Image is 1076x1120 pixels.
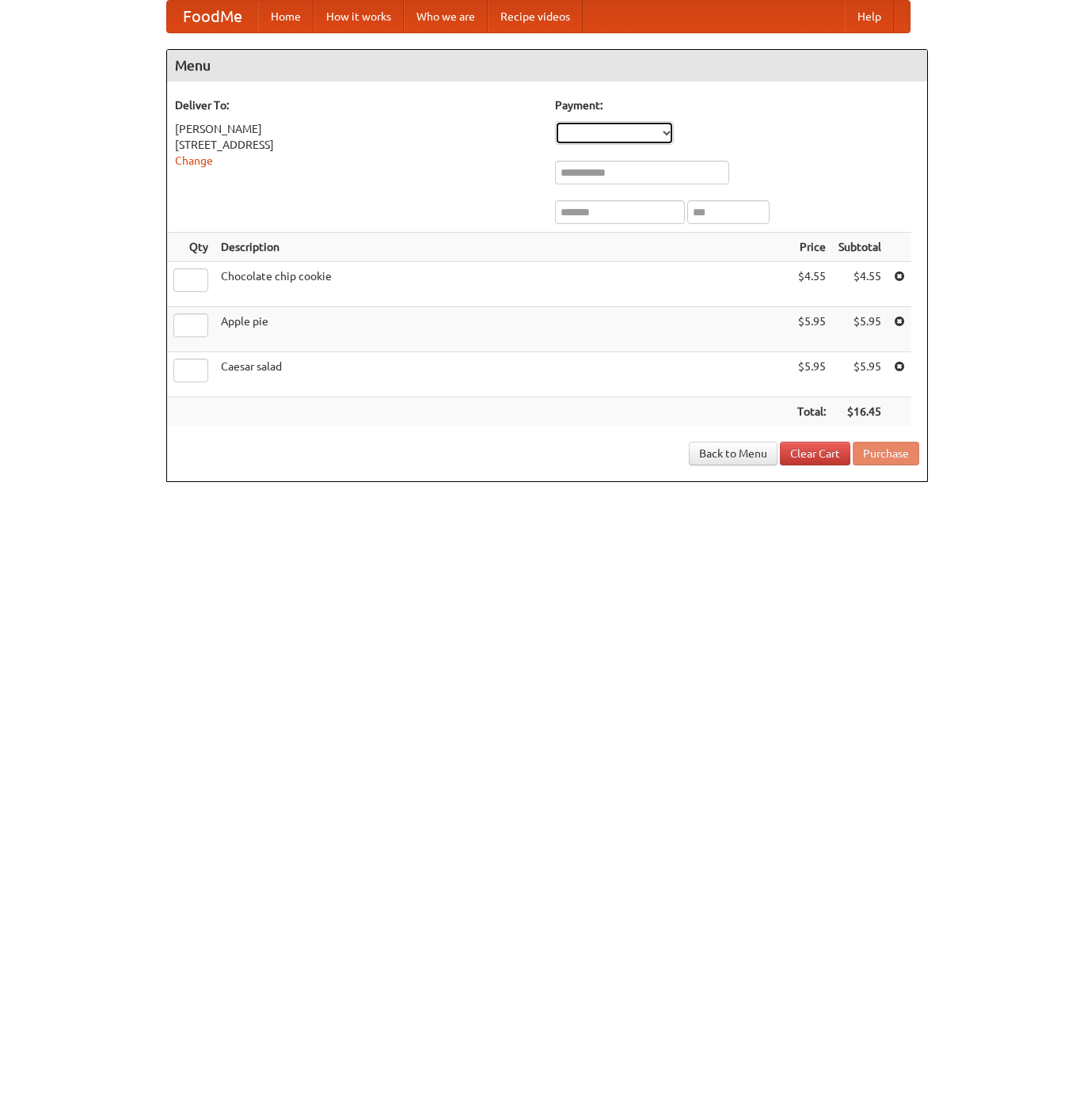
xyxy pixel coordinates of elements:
a: Change [175,154,213,167]
td: $5.95 [832,307,888,352]
th: Total: [791,397,832,427]
th: Subtotal [832,233,888,262]
a: How it works [314,1,404,32]
td: $5.95 [832,352,888,397]
h5: Deliver To: [175,97,539,113]
div: [PERSON_NAME] [175,121,539,137]
a: Help [845,1,894,32]
th: Price [791,233,832,262]
td: Apple pie [215,307,791,352]
th: $16.45 [832,397,888,427]
td: $5.95 [791,352,832,397]
h5: Payment: [555,97,919,113]
td: Chocolate chip cookie [215,262,791,307]
a: Clear Cart [780,442,850,465]
button: Purchase [853,442,919,465]
td: $4.55 [832,262,888,307]
th: Description [215,233,791,262]
td: $4.55 [791,262,832,307]
h4: Menu [167,50,927,82]
td: $5.95 [791,307,832,352]
div: [STREET_ADDRESS] [175,137,539,153]
a: Back to Menu [689,442,778,465]
a: Who we are [404,1,488,32]
a: FoodMe [167,1,258,32]
a: Recipe videos [488,1,583,32]
a: Home [258,1,314,32]
td: Caesar salad [215,352,791,397]
th: Qty [167,233,215,262]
